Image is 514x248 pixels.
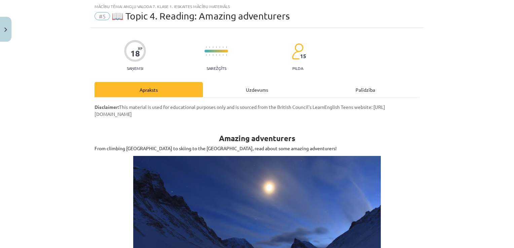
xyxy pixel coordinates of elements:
p: Sarežģīts [207,66,226,71]
div: 18 [131,49,140,58]
div: Uzdevums [203,82,311,97]
p: Saņemsi [124,66,146,71]
img: icon-short-line-57e1e144782c952c97e751825c79c345078a6d821885a25fce030b3d8c18986b.svg [219,46,220,48]
img: icon-short-line-57e1e144782c952c97e751825c79c345078a6d821885a25fce030b3d8c18986b.svg [213,46,213,48]
img: students-c634bb4e5e11cddfef0936a35e636f08e4e9abd3cc4e673bd6f9a4125e45ecb1.svg [292,43,303,60]
p: From climbing [GEOGRAPHIC_DATA] to skiing to the [GEOGRAPHIC_DATA], read about some amazing adven... [95,145,419,152]
p: pilda [292,66,303,71]
img: icon-short-line-57e1e144782c952c97e751825c79c345078a6d821885a25fce030b3d8c18986b.svg [213,54,213,56]
strong: Amazing adventurers [219,133,295,143]
img: icon-short-line-57e1e144782c952c97e751825c79c345078a6d821885a25fce030b3d8c18986b.svg [223,46,223,48]
img: icon-short-line-57e1e144782c952c97e751825c79c345078a6d821885a25fce030b3d8c18986b.svg [209,54,210,56]
img: icon-short-line-57e1e144782c952c97e751825c79c345078a6d821885a25fce030b3d8c18986b.svg [223,54,223,56]
span: XP [138,46,142,50]
span: 15 [300,53,306,59]
span: This material is used for educational purposes only and is sourced from the British Council's Lea... [95,104,385,117]
span: #5 [95,12,110,20]
img: icon-short-line-57e1e144782c952c97e751825c79c345078a6d821885a25fce030b3d8c18986b.svg [219,54,220,56]
strong: Disclaimer: [95,104,119,110]
img: icon-short-line-57e1e144782c952c97e751825c79c345078a6d821885a25fce030b3d8c18986b.svg [226,46,227,48]
div: Palīdzība [311,82,419,97]
img: icon-short-line-57e1e144782c952c97e751825c79c345078a6d821885a25fce030b3d8c18986b.svg [226,54,227,56]
span: 📖 Topic 4. Reading: Amazing adventurers [112,10,290,22]
img: icon-short-line-57e1e144782c952c97e751825c79c345078a6d821885a25fce030b3d8c18986b.svg [209,46,210,48]
div: Mācību tēma: Angļu valoda 7. klase 1. ieskaites mācību materiāls [95,4,419,9]
div: Apraksts [95,82,203,97]
img: icon-close-lesson-0947bae3869378f0d4975bcd49f059093ad1ed9edebbc8119c70593378902aed.svg [4,28,7,32]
